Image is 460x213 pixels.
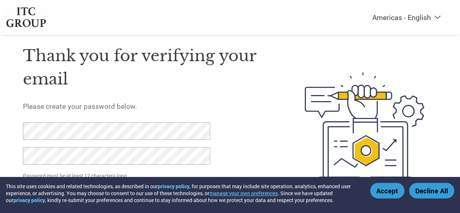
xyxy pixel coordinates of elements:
[409,183,454,198] button: Decline All
[13,197,45,204] a: privacy policy
[5,7,47,27] img: ITC Group
[6,183,360,204] div: This site uses cookies and related technologies, as described in our , for purposes that may incl...
[23,102,271,111] h5: Please create your password below.
[158,183,189,190] a: privacy policy
[23,44,271,91] h1: Thank you for verifying your email
[23,172,212,180] p: Password must be at least 12 characters long
[209,190,278,197] button: manage your own preferences
[370,183,404,198] button: Accept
